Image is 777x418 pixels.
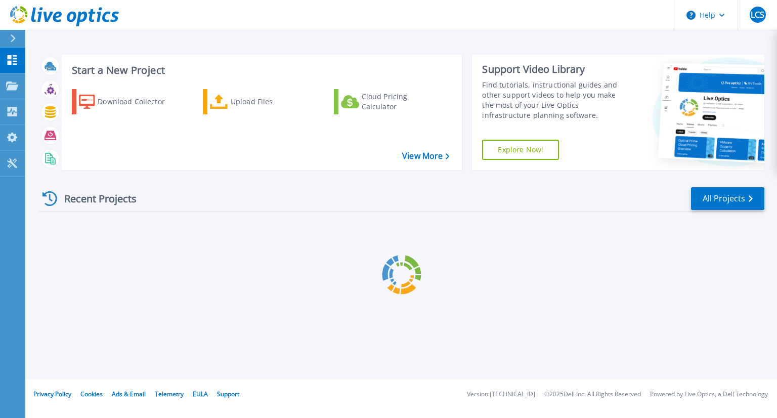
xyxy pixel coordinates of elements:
div: Upload Files [231,92,312,112]
a: Cloud Pricing Calculator [334,89,447,114]
a: Download Collector [72,89,185,114]
div: Cloud Pricing Calculator [362,92,443,112]
a: Ads & Email [112,390,146,398]
a: EULA [193,390,208,398]
div: Support Video Library [482,63,629,76]
a: Privacy Policy [33,390,71,398]
span: LCS [751,11,764,19]
a: All Projects [691,187,764,210]
a: Cookies [80,390,103,398]
li: Version: [TECHNICAL_ID] [467,391,535,398]
a: Telemetry [155,390,184,398]
a: View More [402,151,449,161]
li: Powered by Live Optics, a Dell Technology [650,391,768,398]
div: Recent Projects [39,186,150,211]
a: Explore Now! [482,140,559,160]
li: © 2025 Dell Inc. All Rights Reserved [544,391,641,398]
div: Download Collector [98,92,179,112]
h3: Start a New Project [72,65,449,76]
div: Find tutorials, instructional guides and other support videos to help you make the most of your L... [482,80,629,120]
a: Upload Files [203,89,316,114]
a: Support [217,390,239,398]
